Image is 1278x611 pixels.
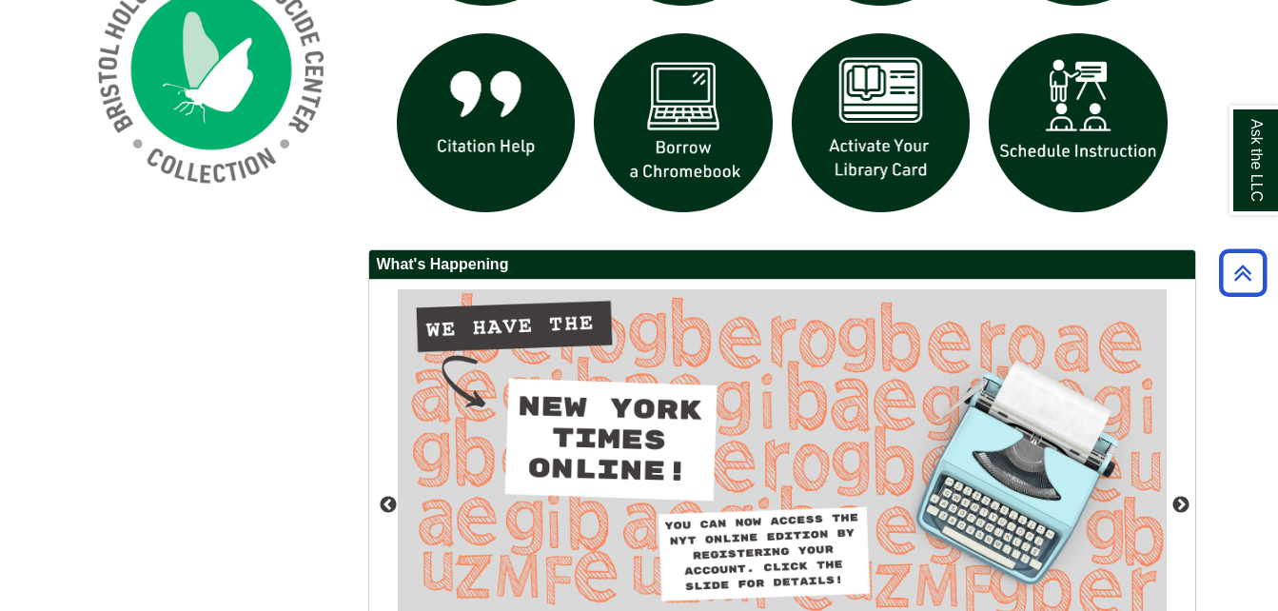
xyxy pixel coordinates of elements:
img: For faculty. Schedule Library Instruction icon links to form. [979,24,1177,222]
img: Borrow a chromebook icon links to the borrow a chromebook web page [584,24,782,222]
img: citation help icon links to citation help guide page [387,24,585,222]
img: activate Library Card icon links to form to activate student ID into library card [782,24,980,222]
button: Next [1171,496,1190,515]
a: Back to Top [1212,260,1273,286]
button: Previous [379,496,398,515]
h2: What's Happening [369,250,1195,280]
